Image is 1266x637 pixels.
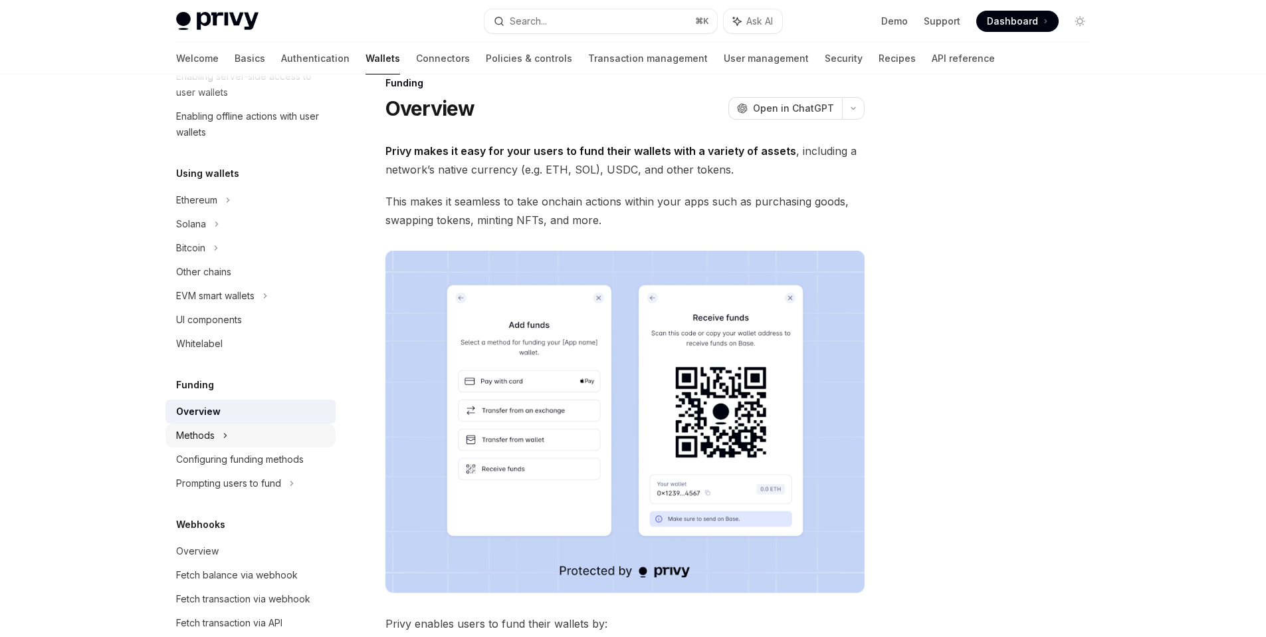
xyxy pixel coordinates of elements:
[924,15,960,28] a: Support
[932,43,995,74] a: API reference
[881,15,908,28] a: Demo
[416,43,470,74] a: Connectors
[176,216,206,232] div: Solana
[976,11,1059,32] a: Dashboard
[176,615,282,631] div: Fetch transaction via API
[385,251,865,593] img: images/Funding.png
[724,9,782,33] button: Ask AI
[176,43,219,74] a: Welcome
[176,192,217,208] div: Ethereum
[486,43,572,74] a: Policies & controls
[176,475,281,491] div: Prompting users to fund
[724,43,809,74] a: User management
[746,15,773,28] span: Ask AI
[176,336,223,352] div: Whitelabel
[165,563,336,587] a: Fetch balance via webhook
[176,404,221,420] div: Overview
[281,43,350,74] a: Authentication
[165,400,336,424] a: Overview
[987,15,1038,28] span: Dashboard
[165,587,336,611] a: Fetch transaction via webhook
[165,332,336,356] a: Whitelabel
[176,591,310,607] div: Fetch transaction via webhook
[385,142,865,179] span: , including a network’s native currency (e.g. ETH, SOL), USDC, and other tokens.
[484,9,717,33] button: Search...⌘K
[235,43,265,74] a: Basics
[165,611,336,635] a: Fetch transaction via API
[385,76,865,90] div: Funding
[176,108,328,140] div: Enabling offline actions with user wallets
[176,264,231,280] div: Other chains
[165,104,336,144] a: Enabling offline actions with user wallets
[695,16,709,27] span: ⌘ K
[176,451,304,467] div: Configuring funding methods
[879,43,916,74] a: Recipes
[825,43,863,74] a: Security
[385,192,865,229] span: This makes it seamless to take onchain actions within your apps such as purchasing goods, swappin...
[176,428,215,444] div: Methods
[588,43,708,74] a: Transaction management
[165,260,336,284] a: Other chains
[176,517,225,533] h5: Webhooks
[1069,11,1091,32] button: Toggle dark mode
[176,240,205,256] div: Bitcoin
[385,614,865,633] span: Privy enables users to fund their wallets by:
[176,312,242,328] div: UI components
[176,288,255,304] div: EVM smart wallets
[165,539,336,563] a: Overview
[510,13,547,29] div: Search...
[165,308,336,332] a: UI components
[385,96,475,120] h1: Overview
[176,166,239,182] h5: Using wallets
[176,377,214,393] h5: Funding
[176,567,298,583] div: Fetch balance via webhook
[366,43,400,74] a: Wallets
[728,97,842,120] button: Open in ChatGPT
[176,12,259,31] img: light logo
[176,543,219,559] div: Overview
[753,102,834,115] span: Open in ChatGPT
[385,144,796,158] strong: Privy makes it easy for your users to fund their wallets with a variety of assets
[165,447,336,471] a: Configuring funding methods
